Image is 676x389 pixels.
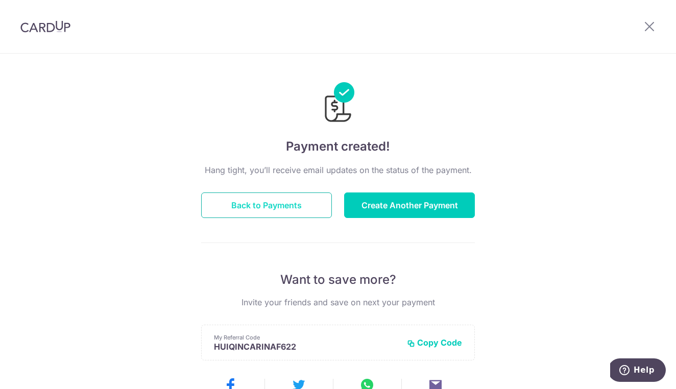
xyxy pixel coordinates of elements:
[344,192,475,218] button: Create Another Payment
[214,333,399,342] p: My Referral Code
[20,20,70,33] img: CardUp
[201,296,475,308] p: Invite your friends and save on next your payment
[322,82,354,125] img: Payments
[201,192,332,218] button: Back to Payments
[407,337,462,348] button: Copy Code
[610,358,666,384] iframe: Opens a widget where you can find more information
[201,137,475,156] h4: Payment created!
[214,342,399,352] p: HUIQINCARINAF622
[201,272,475,288] p: Want to save more?
[201,164,475,176] p: Hang tight, you’ll receive email updates on the status of the payment.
